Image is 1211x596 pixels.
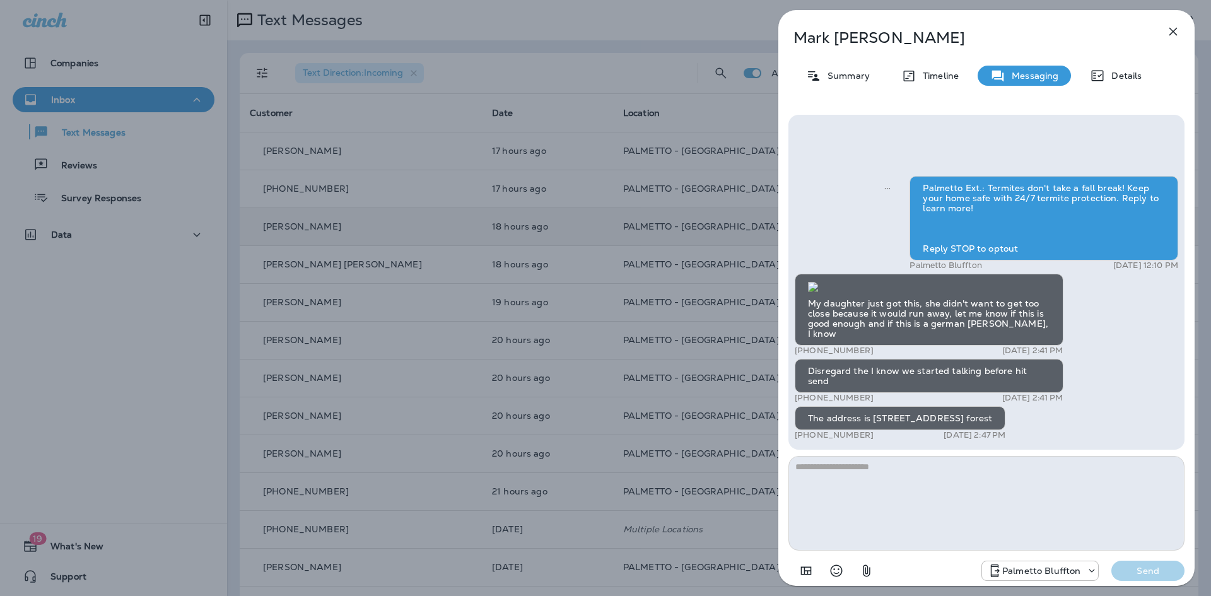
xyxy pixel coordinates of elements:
img: twilio-download [808,282,818,292]
button: Add in a premade template [793,558,819,583]
p: [PHONE_NUMBER] [795,393,874,403]
p: [DATE] 12:10 PM [1113,260,1178,271]
p: Palmetto Bluffton [1002,566,1080,576]
p: Messaging [1005,71,1058,81]
div: Palmetto Ext.: Termites don't take a fall break! Keep your home safe with 24/7 termite protection... [910,176,1178,260]
button: Select an emoji [824,558,849,583]
p: Palmetto Bluffton [910,260,981,271]
div: +1 (843) 604-3631 [982,563,1098,578]
p: [DATE] 2:41 PM [1002,393,1063,403]
p: Mark [PERSON_NAME] [793,29,1138,47]
div: The address is [STREET_ADDRESS] forest [795,406,1005,430]
p: [PHONE_NUMBER] [795,430,874,440]
p: Summary [821,71,870,81]
p: [DATE] 2:41 PM [1002,346,1063,356]
div: My daughter just got this, she didn't want to get too close because it would run away, let me kno... [795,274,1063,346]
p: Timeline [916,71,959,81]
div: Disregard the I know we started talking before hit send [795,359,1063,393]
p: Details [1105,71,1142,81]
p: [DATE] 2:47 PM [944,430,1005,440]
span: Sent [884,182,891,193]
p: [PHONE_NUMBER] [795,346,874,356]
